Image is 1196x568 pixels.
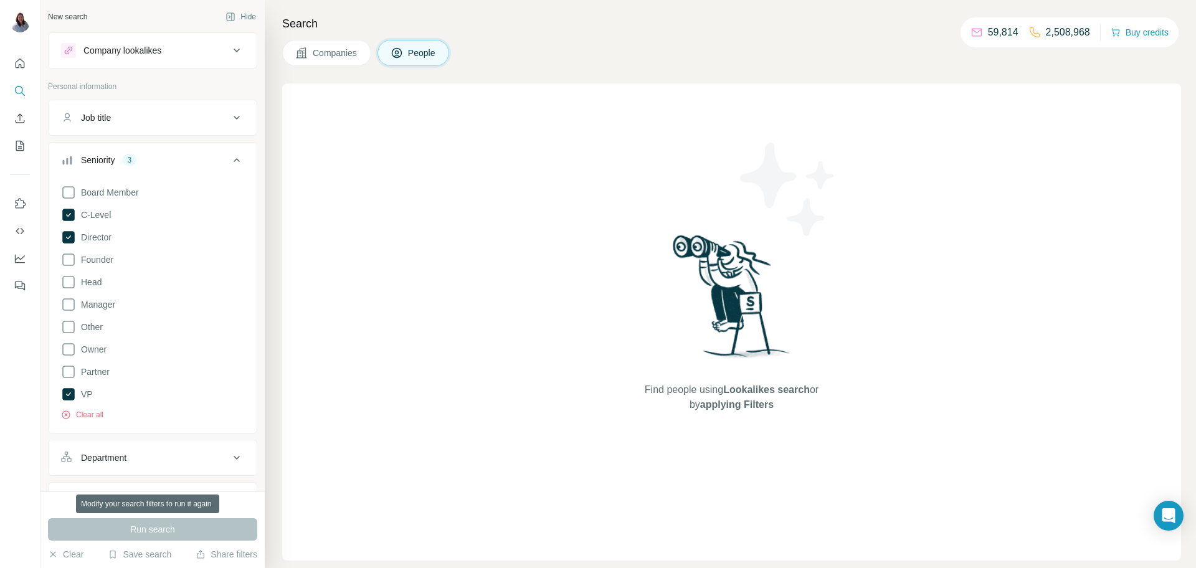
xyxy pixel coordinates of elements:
[723,384,810,395] span: Lookalikes search
[49,145,257,180] button: Seniority3
[1046,25,1090,40] p: 2,508,968
[81,452,126,464] div: Department
[700,399,774,410] span: applying Filters
[10,220,30,242] button: Use Surfe API
[76,343,107,356] span: Owner
[10,192,30,215] button: Use Surfe on LinkedIn
[10,80,30,102] button: Search
[76,276,102,288] span: Head
[76,366,110,378] span: Partner
[988,25,1018,40] p: 59,814
[108,548,171,561] button: Save search
[10,275,30,297] button: Feedback
[217,7,265,26] button: Hide
[10,247,30,270] button: Dashboard
[48,11,87,22] div: New search
[282,15,1181,32] h4: Search
[76,321,103,333] span: Other
[313,47,358,59] span: Companies
[408,47,437,59] span: People
[83,44,161,57] div: Company lookalikes
[49,35,257,65] button: Company lookalikes
[76,298,115,311] span: Manager
[1154,501,1184,531] div: Open Intercom Messenger
[61,409,103,420] button: Clear all
[76,186,139,199] span: Board Member
[76,253,113,266] span: Founder
[122,154,136,166] div: 3
[732,133,844,245] img: Surfe Illustration - Stars
[81,111,111,124] div: Job title
[196,548,257,561] button: Share filters
[49,443,257,473] button: Department
[76,388,93,400] span: VP
[49,103,257,133] button: Job title
[76,209,111,221] span: C-Level
[76,231,112,244] span: Director
[1111,24,1169,41] button: Buy credits
[48,81,257,92] p: Personal information
[632,382,831,412] span: Find people using or by
[10,135,30,157] button: My lists
[48,548,83,561] button: Clear
[103,499,203,511] div: 1640 search results remaining
[10,12,30,32] img: Avatar
[81,154,115,166] div: Seniority
[10,107,30,130] button: Enrich CSV
[10,52,30,75] button: Quick start
[667,232,797,371] img: Surfe Illustration - Woman searching with binoculars
[49,485,257,515] button: Personal location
